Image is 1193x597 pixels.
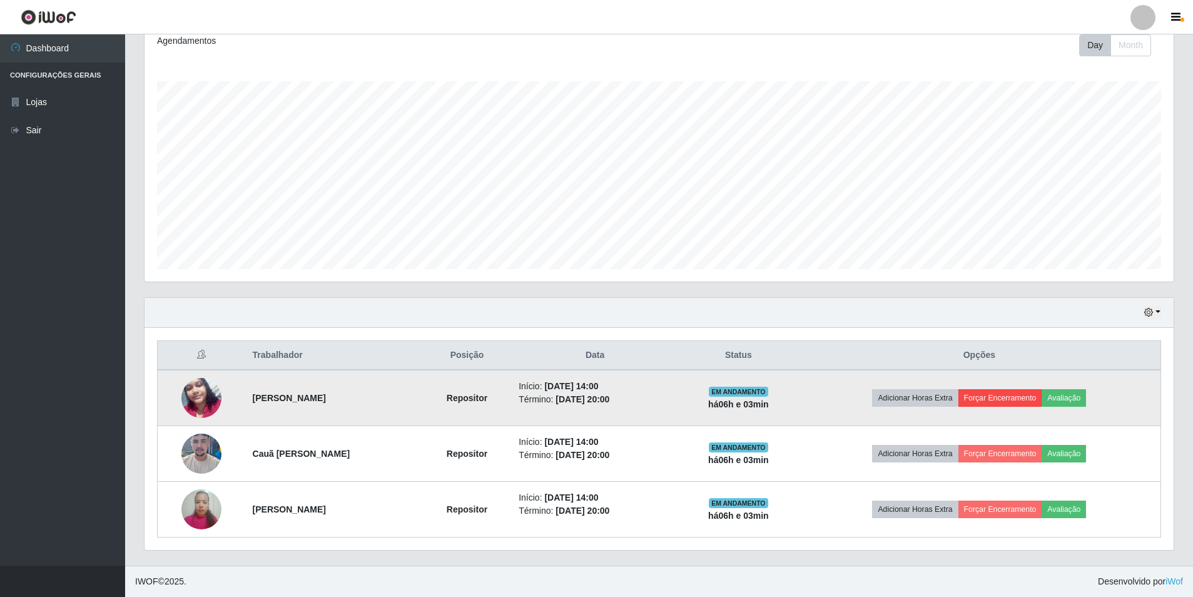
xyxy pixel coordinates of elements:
strong: [PERSON_NAME] [253,504,326,514]
img: 1757527651666.jpeg [181,409,221,498]
button: Month [1110,34,1151,56]
span: EM ANDAMENTO [709,442,768,452]
button: Adicionar Horas Extra [872,501,958,518]
strong: há 06 h e 03 min [708,455,769,465]
li: Término: [519,393,671,406]
span: © 2025 . [135,575,186,588]
strong: Repositor [447,504,487,514]
button: Forçar Encerramento [958,389,1042,407]
div: First group [1079,34,1151,56]
time: [DATE] 14:00 [544,437,598,447]
span: IWOF [135,576,158,586]
li: Início: [519,380,671,393]
button: Forçar Encerramento [958,501,1042,518]
img: 1757972947537.jpeg [181,482,221,536]
time: [DATE] 20:00 [556,394,609,404]
button: Adicionar Horas Extra [872,389,958,407]
strong: [PERSON_NAME] [253,393,326,403]
span: Desenvolvido por [1098,575,1183,588]
button: Adicionar Horas Extra [872,445,958,462]
time: [DATE] 20:00 [556,450,609,460]
span: EM ANDAMENTO [709,387,768,397]
th: Data [511,341,679,370]
strong: Repositor [447,449,487,459]
img: CoreUI Logo [21,9,76,25]
span: EM ANDAMENTO [709,498,768,508]
a: iWof [1165,576,1183,586]
time: [DATE] 20:00 [556,506,609,516]
li: Término: [519,504,671,518]
div: Agendamentos [157,34,564,48]
li: Término: [519,449,671,462]
li: Início: [519,491,671,504]
strong: há 06 h e 03 min [708,399,769,409]
button: Avaliação [1042,445,1086,462]
strong: Cauã [PERSON_NAME] [253,449,350,459]
strong: Repositor [447,393,487,403]
button: Avaliação [1042,389,1086,407]
time: [DATE] 14:00 [544,492,598,503]
button: Day [1079,34,1111,56]
th: Trabalhador [245,341,423,370]
strong: há 06 h e 03 min [708,511,769,521]
th: Posição [423,341,511,370]
img: 1755724312093.jpeg [181,371,221,424]
button: Forçar Encerramento [958,445,1042,462]
li: Início: [519,436,671,449]
button: Avaliação [1042,501,1086,518]
div: Toolbar with button groups [1079,34,1161,56]
th: Opções [798,341,1161,370]
th: Status [679,341,798,370]
time: [DATE] 14:00 [544,381,598,391]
